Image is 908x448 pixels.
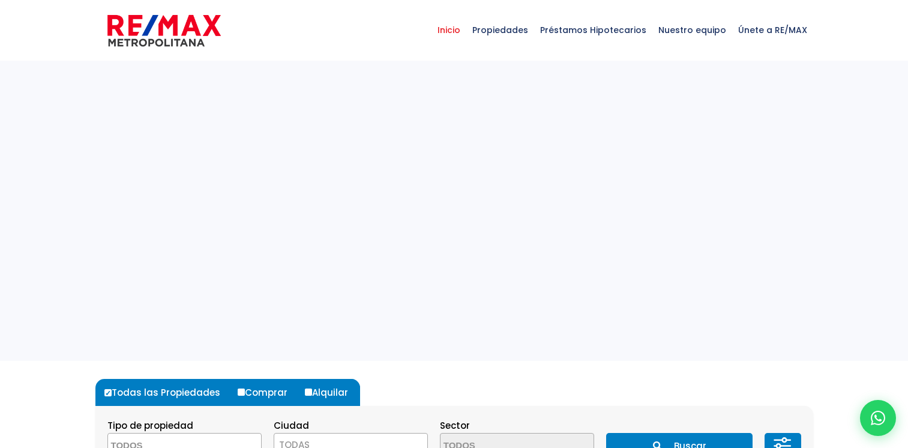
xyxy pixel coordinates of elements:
[440,419,470,432] span: Sector
[652,12,732,48] span: Nuestro equipo
[274,419,309,432] span: Ciudad
[101,379,232,406] label: Todas las Propiedades
[466,12,534,48] span: Propiedades
[107,419,193,432] span: Tipo de propiedad
[431,12,466,48] span: Inicio
[305,389,312,396] input: Alquilar
[238,389,245,396] input: Comprar
[104,389,112,396] input: Todas las Propiedades
[534,12,652,48] span: Préstamos Hipotecarios
[107,13,221,49] img: remax-metropolitana-logo
[235,379,299,406] label: Comprar
[302,379,360,406] label: Alquilar
[732,12,813,48] span: Únete a RE/MAX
